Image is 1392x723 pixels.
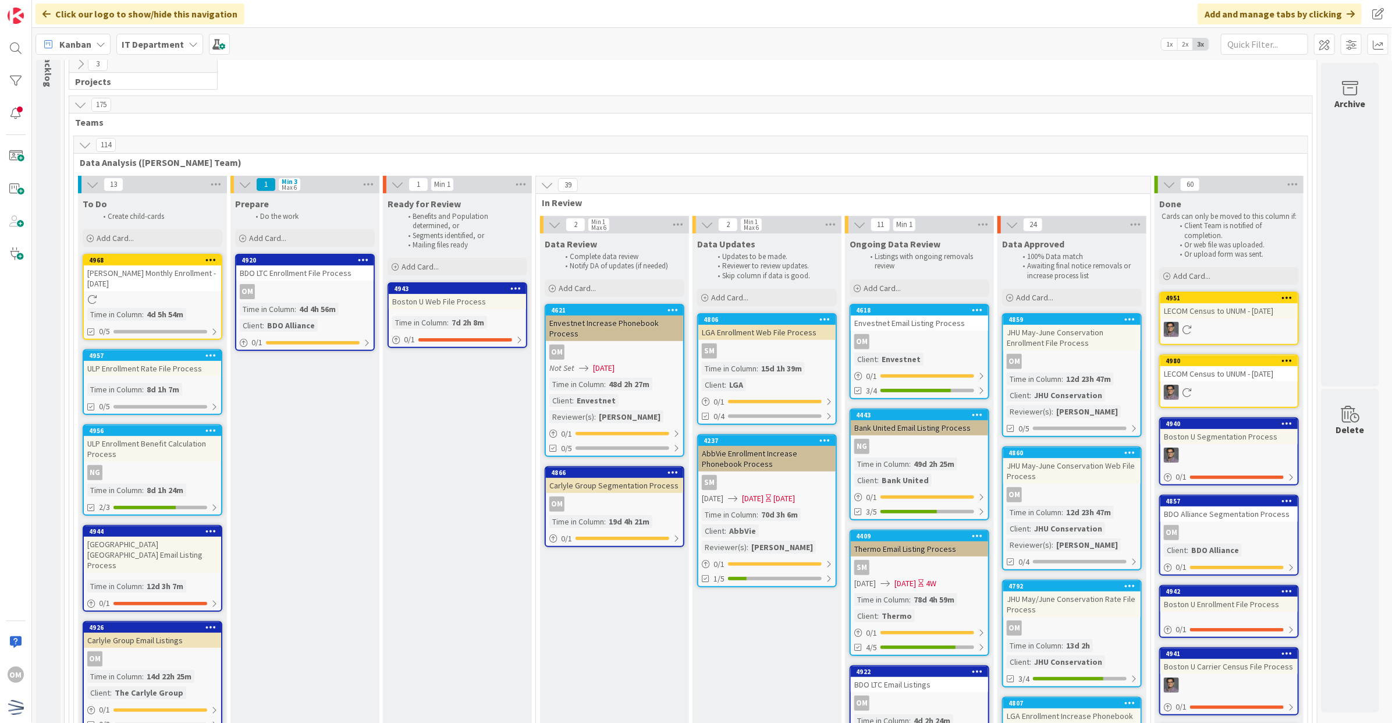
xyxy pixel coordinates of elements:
[1160,385,1298,400] div: CS
[389,332,526,347] div: 0/1
[242,256,374,264] div: 4920
[1173,271,1210,281] span: Add Card...
[725,524,726,537] span: :
[549,497,564,512] div: OM
[1007,538,1052,551] div: Reviewer(s)
[84,426,221,462] div: 4956ULP Enrollment Benefit Calculation Process
[1221,34,1308,55] input: Quick Filter...
[1007,506,1061,519] div: Time in Column
[1176,471,1187,483] span: 0 / 1
[851,626,988,640] div: 0/1
[704,316,836,324] div: 4806
[773,492,795,505] div: [DATE]
[702,343,717,359] div: SM
[911,458,957,470] div: 49d 2h 25m
[851,531,988,541] div: 4409
[1159,292,1299,345] a: 4951LECOM Census to UNUM - [DATE]CS
[84,622,221,633] div: 4926
[1007,655,1029,668] div: Client
[549,410,594,423] div: Reviewer(s)
[879,474,932,487] div: Bank United
[851,667,988,692] div: 4922BDO LTC Email Listings
[83,349,222,415] a: 4957ULP Enrollment Rate File ProcessTime in Column:8d 1h 7m0/5
[877,353,879,366] span: :
[294,303,296,316] span: :
[1159,355,1299,408] a: 4980LECOM Census to UNUM - [DATE]CS
[698,314,836,325] div: 4806
[1052,405,1053,418] span: :
[854,439,869,454] div: NG
[1160,560,1298,575] div: 0/1
[851,490,988,505] div: 0/1
[856,668,988,676] div: 4922
[1160,303,1298,318] div: LECOM Census to UNUM - [DATE]
[83,424,222,516] a: 4956ULP Enrollment Benefit Calculation ProcessNGTime in Column:8d 1h 24m2/3
[84,622,221,648] div: 4926Carlyle Group Email Listings
[1160,496,1298,506] div: 4857
[698,314,836,340] div: 4806LGA Enrollment Web File Process
[1160,496,1298,522] div: 4857BDO Alliance Segmentation Process
[1002,580,1142,687] a: 4792JHU May/June Conservation Rate File ProcessOMTime in Column:13d 2hClient:JHU Conservation3/4
[546,467,683,478] div: 4866
[702,541,747,554] div: Reviewer(s)
[1003,581,1141,617] div: 4792JHU May/June Conservation Rate File Process
[747,541,748,554] span: :
[559,283,596,293] span: Add Card...
[545,304,684,457] a: 4621Envestnet Increase Phonebook ProcessOMNot Set[DATE]Time in Column:48d 2h 27mClient:EnvestnetR...
[702,378,725,391] div: Client
[249,233,286,243] span: Add Card...
[142,580,144,593] span: :
[84,537,221,573] div: [GEOGRAPHIC_DATA] [GEOGRAPHIC_DATA] Email Listing Process
[83,525,222,612] a: 4944[GEOGRAPHIC_DATA] [GEOGRAPHIC_DATA] Email Listing ProcessTime in Column:12d 3h 7m0/1
[702,492,723,505] span: [DATE]
[251,336,262,349] span: 0 / 1
[1160,419,1298,429] div: 4940
[1166,497,1298,505] div: 4857
[1009,316,1141,324] div: 4859
[697,434,837,587] a: 4237AbbVie Enrollment Increase Phonebook ProcessSM[DATE][DATE][DATE]Time in Column:70d 3h 6mClien...
[1007,621,1022,636] div: OM
[84,465,221,480] div: NG
[866,370,877,382] span: 0 / 1
[866,385,877,397] span: 3/4
[1159,495,1299,576] a: 4857BDO Alliance Segmentation ProcessOMClient:BDO Alliance0/1
[388,282,527,348] a: 4943Boston U Web File ProcessTime in Column:7d 2h 8m0/1
[1002,313,1142,437] a: 4859JHU May-June Conservation Enrollment File ProcessOMTime in Column:12d 23h 47mClient:JHU Conse...
[549,515,604,528] div: Time in Column
[1018,423,1029,435] span: 0/5
[1007,389,1029,402] div: Client
[1159,647,1299,715] a: 4941Boston U Carrier Census File ProcessCS0/1
[1052,538,1053,551] span: :
[856,532,988,540] div: 4409
[447,316,449,329] span: :
[1160,470,1298,484] div: 0/1
[866,642,877,654] span: 4/5
[87,308,142,321] div: Time in Column
[549,394,572,407] div: Client
[1061,373,1063,385] span: :
[144,383,182,396] div: 8d 1h 7m
[551,306,683,314] div: 4621
[1166,357,1298,365] div: 4980
[1164,525,1179,540] div: OM
[1160,366,1298,381] div: LECOM Census to UNUM - [DATE]
[856,306,988,314] div: 4618
[593,362,615,374] span: [DATE]
[704,437,836,445] div: 4237
[742,492,764,505] span: [DATE]
[561,442,572,455] span: 0/5
[877,609,879,622] span: :
[389,294,526,309] div: Boston U Web File Process
[84,350,221,361] div: 4957
[240,303,294,316] div: Time in Column
[240,284,255,299] div: OM
[851,410,988,435] div: 4443Bank United Email Listing Process
[854,593,909,606] div: Time in Column
[702,475,717,490] div: SM
[87,484,142,497] div: Time in Column
[1176,561,1187,573] span: 0 / 1
[911,593,957,606] div: 78d 4h 59m
[1061,639,1063,652] span: :
[698,435,836,472] div: 4237AbbVie Enrollment Increase Phonebook Process
[1160,586,1298,612] div: 4942Boston U Enrollment File Process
